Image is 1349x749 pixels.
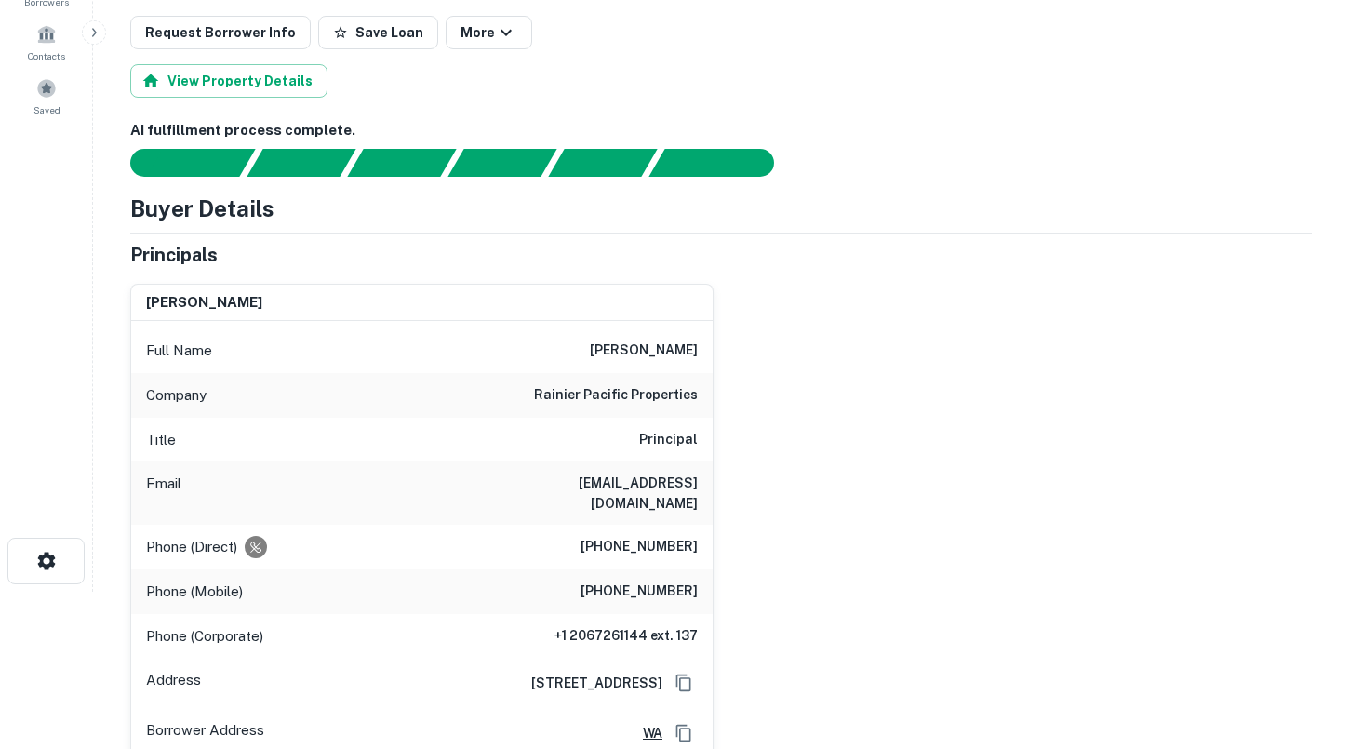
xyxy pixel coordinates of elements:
[245,536,267,558] div: Requests to not be contacted at this number
[146,669,201,697] p: Address
[590,340,698,362] h6: [PERSON_NAME]
[130,64,327,98] button: View Property Details
[130,16,311,49] button: Request Borrower Info
[670,669,698,697] button: Copy Address
[474,473,698,514] h6: [EMAIL_ADDRESS][DOMAIN_NAME]
[516,673,662,693] a: [STREET_ADDRESS]
[670,719,698,747] button: Copy Address
[146,625,263,648] p: Phone (Corporate)
[347,149,456,177] div: Documents found, AI parsing details...
[146,719,264,747] p: Borrower Address
[146,536,237,558] p: Phone (Direct)
[318,16,438,49] button: Save Loan
[649,149,796,177] div: AI fulfillment process complete.
[6,71,87,121] a: Saved
[1256,600,1349,689] iframe: Chat Widget
[146,340,212,362] p: Full Name
[639,429,698,451] h6: Principal
[581,536,698,558] h6: [PHONE_NUMBER]
[108,149,247,177] div: Sending borrower request to AI...
[548,149,657,177] div: Principals found, still searching for contact information. This may take time...
[447,149,556,177] div: Principals found, AI now looking for contact information...
[146,384,207,407] p: Company
[581,581,698,603] h6: [PHONE_NUMBER]
[554,625,698,648] h6: +1 2067261144 ext. 137
[130,241,218,269] h5: Principals
[446,16,532,49] button: More
[6,17,87,67] a: Contacts
[130,192,274,225] h4: Buyer Details
[628,723,662,743] a: WA
[247,149,355,177] div: Your request is received and processing...
[28,48,65,63] span: Contacts
[146,429,176,451] p: Title
[534,384,698,407] h6: rainier pacific properties
[146,292,262,314] h6: [PERSON_NAME]
[130,120,1312,141] h6: AI fulfillment process complete.
[146,473,181,514] p: Email
[146,581,243,603] p: Phone (Mobile)
[33,102,60,117] span: Saved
